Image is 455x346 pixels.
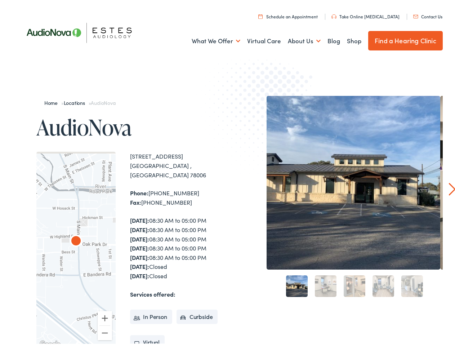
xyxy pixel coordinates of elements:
[91,97,115,104] span: AudioNova
[373,273,394,295] a: 4
[344,273,365,295] a: 3
[413,11,442,17] a: Contact Us
[401,273,423,295] a: 5
[36,113,231,137] h1: AudioNova
[130,242,149,250] strong: [DATE]:
[98,324,112,338] button: Zoom out
[130,150,231,177] div: [STREET_ADDRESS] [GEOGRAPHIC_DATA] , [GEOGRAPHIC_DATA] 78006
[247,26,281,52] a: Virtual Care
[98,309,112,323] button: Zoom in
[130,196,141,204] strong: Fax:
[368,29,443,48] a: Find a Hearing Clinic
[64,97,89,104] a: Locations
[288,26,321,52] a: About Us
[130,233,149,241] strong: [DATE]:
[413,13,418,16] img: utility icon
[347,26,361,52] a: Shop
[258,11,318,17] a: Schedule an Appointment
[327,26,340,52] a: Blog
[331,12,336,17] img: utility icon
[177,307,218,322] li: Curbside
[315,273,336,295] a: 2
[44,97,116,104] span: » »
[130,288,175,296] strong: Services offered:
[258,12,263,17] img: utility icon
[286,273,308,295] a: 1
[130,186,231,205] div: [PHONE_NUMBER] [PHONE_NUMBER]
[130,214,149,222] strong: [DATE]:
[130,270,149,278] strong: [DATE]:
[130,187,148,195] strong: Phone:
[130,251,149,259] strong: [DATE]:
[67,231,85,248] div: AudioNova
[44,97,61,104] a: Home
[192,26,240,52] a: What We Offer
[331,11,400,17] a: Take Online [MEDICAL_DATA]
[130,260,149,268] strong: [DATE]:
[130,214,231,278] div: 08:30 AM to 05:00 PM 08:30 AM to 05:00 PM 08:30 AM to 05:00 PM 08:30 AM to 05:00 PM 08:30 AM to 0...
[130,307,172,322] li: In Person
[130,223,149,231] strong: [DATE]:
